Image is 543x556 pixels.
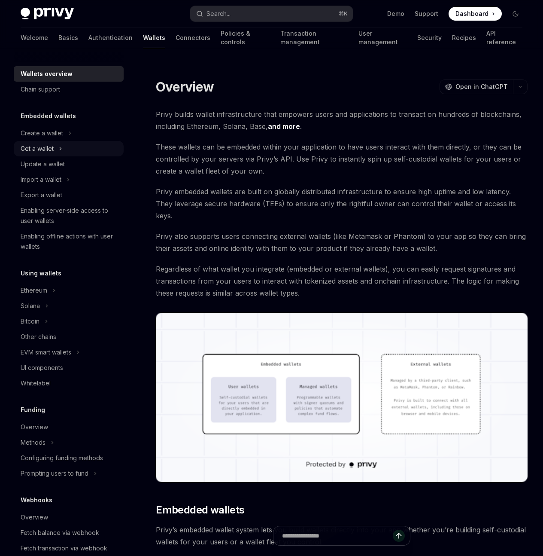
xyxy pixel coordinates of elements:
[455,9,488,18] span: Dashboard
[21,495,52,505] h5: Webhooks
[206,9,231,19] div: Search...
[21,405,45,415] h5: Funding
[221,27,270,48] a: Policies & controls
[21,205,118,226] div: Enabling server-side access to user wallets
[58,27,78,48] a: Basics
[21,468,88,479] div: Prompting users to fund
[449,7,502,21] a: Dashboard
[21,111,76,121] h5: Embedded wallets
[21,285,47,296] div: Ethereum
[14,419,124,435] a: Overview
[21,422,48,432] div: Overview
[21,347,71,357] div: EVM smart wallets
[280,27,349,48] a: Transaction management
[156,108,528,132] span: Privy builds wallet infrastructure that empowers users and applications to transact on hundreds o...
[14,187,124,203] a: Export a wallet
[21,268,61,278] h5: Using wallets
[14,229,124,254] a: Enabling offline actions with user wallets
[14,450,124,466] a: Configuring funding methods
[156,524,528,548] span: Privy’s embedded wallet system lets you build wallets directly into your app whether you’re build...
[21,190,62,200] div: Export a wallet
[21,144,54,154] div: Get a wallet
[21,512,48,522] div: Overview
[440,79,513,94] button: Open in ChatGPT
[21,84,60,95] div: Chain support
[14,66,124,82] a: Wallets overview
[14,156,124,172] a: Update a wallet
[14,329,124,345] a: Other chains
[455,82,508,91] span: Open in ChatGPT
[156,313,528,483] img: images/walletoverview.png
[143,27,165,48] a: Wallets
[21,363,63,373] div: UI components
[14,360,124,376] a: UI components
[21,301,40,311] div: Solana
[156,141,528,177] span: These wallets can be embedded within your application to have users interact with them directly, ...
[156,186,528,222] span: Privy embedded wallets are built on globally distributed infrastructure to ensure high uptime and...
[21,128,63,138] div: Create a wallet
[452,27,476,48] a: Recipes
[176,27,210,48] a: Connectors
[156,263,528,299] span: Regardless of what wallet you integrate (embedded or external wallets), you can easily request si...
[417,27,442,48] a: Security
[14,541,124,556] a: Fetch transaction via webhook
[14,525,124,541] a: Fetch balance via webhook
[14,203,124,229] a: Enabling server-side access to user wallets
[21,69,73,79] div: Wallets overview
[486,27,522,48] a: API reference
[156,79,214,95] h1: Overview
[156,503,244,517] span: Embedded wallets
[21,231,118,252] div: Enabling offline actions with user wallets
[268,122,300,131] a: and more
[509,7,522,21] button: Toggle dark mode
[415,9,438,18] a: Support
[339,10,348,17] span: ⌘ K
[21,8,74,20] img: dark logo
[21,27,48,48] a: Welcome
[88,27,133,48] a: Authentication
[14,82,124,97] a: Chain support
[393,530,405,542] button: Send message
[387,9,404,18] a: Demo
[190,6,353,21] button: Search...⌘K
[156,230,528,254] span: Privy also supports users connecting external wallets (like Metamask or Phantom) to your app so t...
[14,376,124,391] a: Whitelabel
[21,159,65,169] div: Update a wallet
[21,316,39,327] div: Bitcoin
[21,543,107,553] div: Fetch transaction via webhook
[21,332,56,342] div: Other chains
[21,437,46,448] div: Methods
[21,174,61,185] div: Import a wallet
[21,528,99,538] div: Fetch balance via webhook
[21,378,51,388] div: Whitelabel
[14,510,124,525] a: Overview
[21,453,103,463] div: Configuring funding methods
[358,27,407,48] a: User management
